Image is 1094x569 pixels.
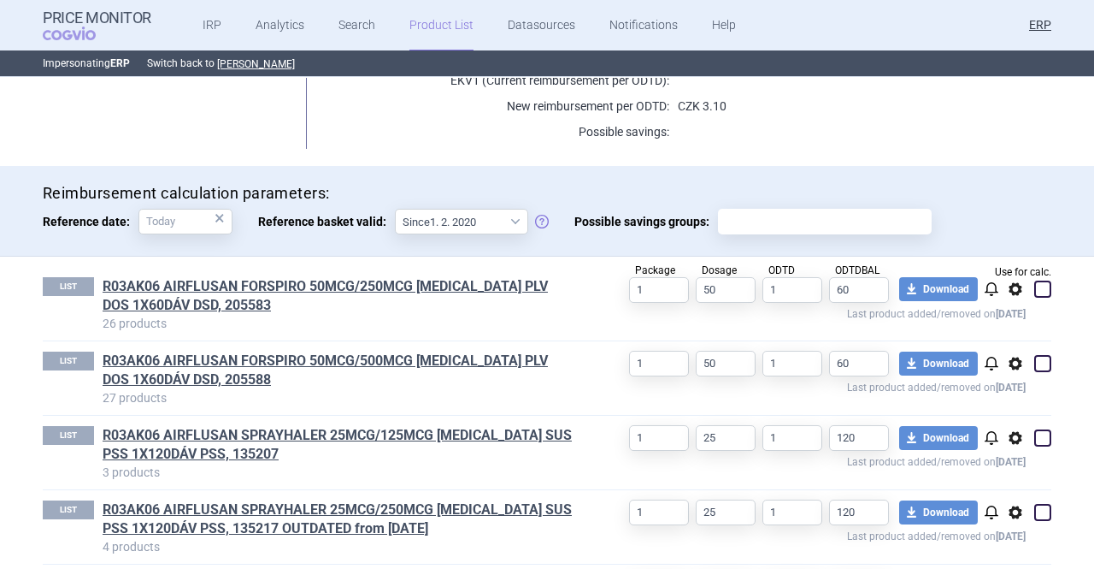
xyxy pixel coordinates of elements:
p: LIST [43,426,94,445]
p: 26 products [103,315,577,332]
p: LIST [43,352,94,370]
h1: R03AK06 AIRFLUSAN FORSPIRO 50MCG/250MCG INH PLV DOS 1X60DÁV DSD, 205583 [103,277,577,315]
button: Download [899,426,978,450]
button: [PERSON_NAME] [217,57,295,71]
span: Possible savings groups: [574,209,718,234]
a: R03AK06 AIRFLUSAN SPRAYHALER 25MCG/250MCG [MEDICAL_DATA] SUS PSS 1X120DÁV PSS, 135217 OUTDATED fr... [103,501,577,538]
p: Possible savings: [327,123,669,140]
input: Possible savings groups: [724,210,926,233]
select: Reference basket valid: [395,209,528,234]
strong: [DATE] [996,456,1026,468]
button: Download [899,277,978,301]
button: Download [899,352,978,376]
a: Price MonitorCOGVIO [43,9,151,42]
p: 3 products [103,464,577,481]
span: ODTD [768,264,795,276]
strong: ERP [110,57,130,69]
p: EKV1 (Current reimbursement per ODTD): [327,72,669,89]
p: Last product added/removed on [577,377,1026,394]
p: 4 products [103,538,577,555]
p: Last product added/removed on [577,304,1026,320]
strong: [DATE] [996,382,1026,394]
button: Download [899,501,978,525]
span: COGVIO [43,27,120,40]
span: Package [635,264,675,276]
strong: [DATE] [996,308,1026,320]
strong: Price Monitor [43,9,151,27]
input: Reference date:× [138,209,232,234]
p: LIST [43,277,94,296]
div: × [215,209,225,228]
h1: R03AK06 AIRFLUSAN SPRAYHALER 25MCG/125MCG INH SUS PSS 1X120DÁV PSS, 135207 [103,426,577,464]
span: Dosage [702,264,737,276]
h4: Reimbursement calculation parameters: [43,183,1051,204]
h1: R03AK06 AIRFLUSAN FORSPIRO 50MCG/500MCG INH PLV DOS 1X60DÁV DSD, 205588 [103,352,577,389]
span: Reference date: [43,209,138,234]
p: New reimbursement per ODTD: [327,98,669,115]
a: R03AK06 AIRFLUSAN FORSPIRO 50MCG/500MCG [MEDICAL_DATA] PLV DOS 1X60DÁV DSD, 205588 [103,352,577,389]
span: Reference basket valid: [258,209,395,234]
h1: R03AK06 AIRFLUSAN SPRAYHALER 25MCG/250MCG INH SUS PSS 1X120DÁV PSS, 135217 OUTDATED from 9.5.2025 [103,501,577,538]
strong: [DATE] [996,530,1026,542]
a: R03AK06 AIRFLUSAN FORSPIRO 50MCG/250MCG [MEDICAL_DATA] PLV DOS 1X60DÁV DSD, 205583 [103,277,577,315]
span: ODTDBAL [835,264,879,276]
p: 27 products [103,389,577,406]
a: R03AK06 AIRFLUSAN SPRAYHALER 25MCG/125MCG [MEDICAL_DATA] SUS PSS 1X120DÁV PSS, 135207 [103,426,577,464]
p: Last product added/removed on [577,452,1026,468]
span: Use for calc. [995,267,1051,277]
p: CZK 3.10 [669,98,1051,115]
p: Impersonating Switch back to [43,50,1051,76]
p: LIST [43,501,94,519]
p: Last product added/removed on [577,526,1026,542]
